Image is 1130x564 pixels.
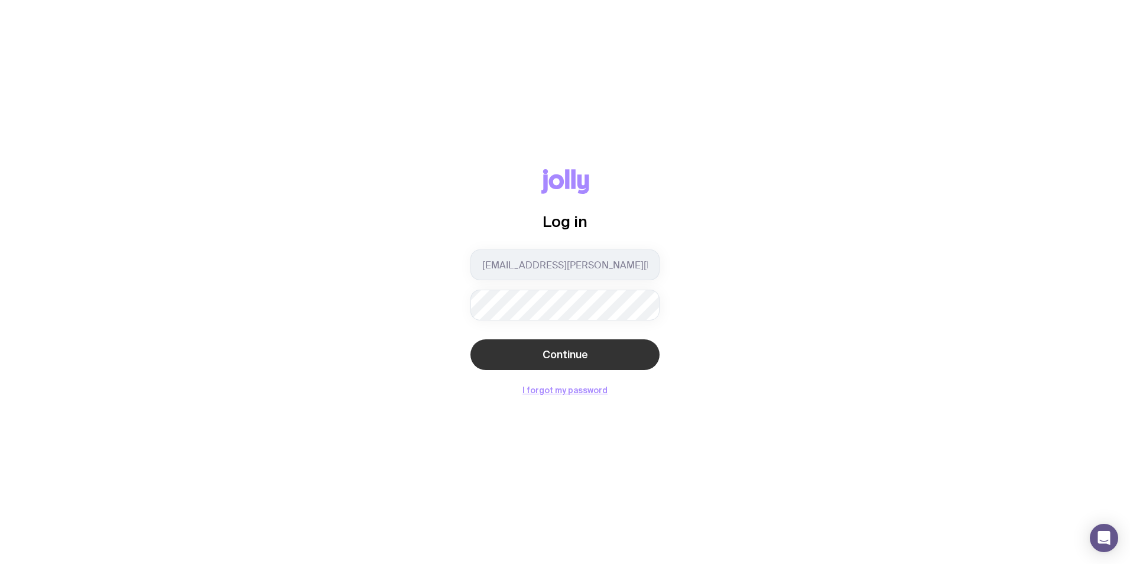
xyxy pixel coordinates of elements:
[1090,524,1118,552] div: Open Intercom Messenger
[522,385,608,395] button: I forgot my password
[543,213,587,230] span: Log in
[543,348,588,362] span: Continue
[470,249,660,280] input: you@email.com
[470,339,660,370] button: Continue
